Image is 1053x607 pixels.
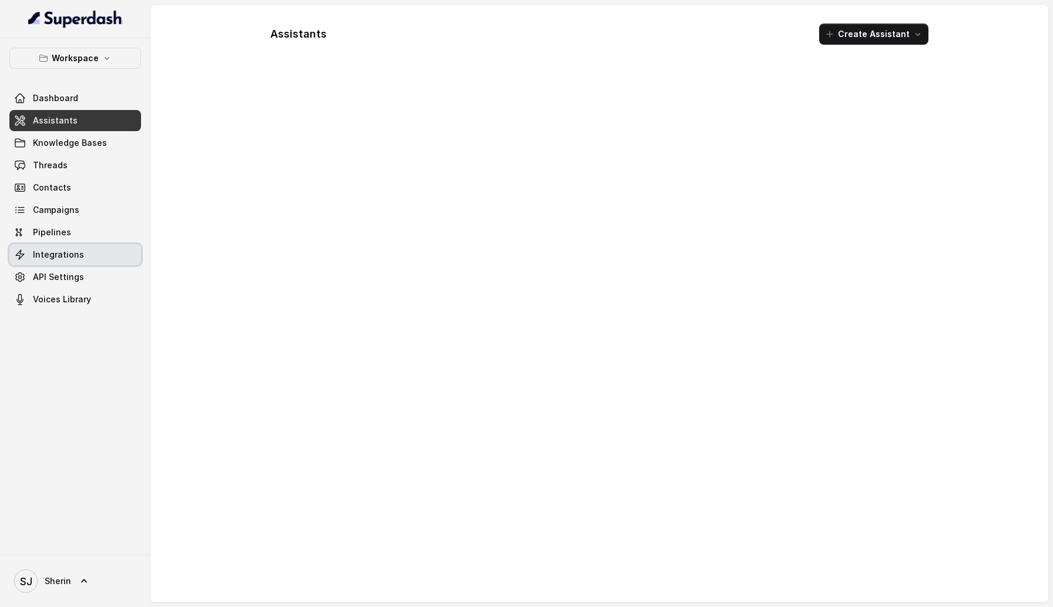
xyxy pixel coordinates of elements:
a: Dashboard [9,88,141,109]
span: Integrations [33,249,84,261]
h1: Assistants [270,25,327,44]
a: Threads [9,155,141,176]
p: Workspace [52,51,99,65]
button: Create Assistant [819,24,928,45]
a: Sherin [9,565,141,598]
span: Assistants [33,115,78,126]
span: API Settings [33,271,84,283]
span: Dashboard [33,92,78,104]
span: Threads [33,159,68,171]
button: Workspace [9,48,141,69]
text: SJ [20,575,32,588]
span: Knowledge Bases [33,137,107,149]
span: Contacts [33,182,71,194]
span: Voices Library [33,294,91,305]
a: Voices Library [9,289,141,310]
span: Sherin [45,575,71,587]
span: Campaigns [33,204,79,216]
span: Pipelines [33,226,71,238]
a: Integrations [9,244,141,265]
a: API Settings [9,266,141,288]
a: Assistants [9,110,141,131]
a: Knowledge Bases [9,132,141,154]
a: Pipelines [9,222,141,243]
a: Campaigns [9,199,141,221]
img: light.svg [28,9,123,28]
a: Contacts [9,177,141,198]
